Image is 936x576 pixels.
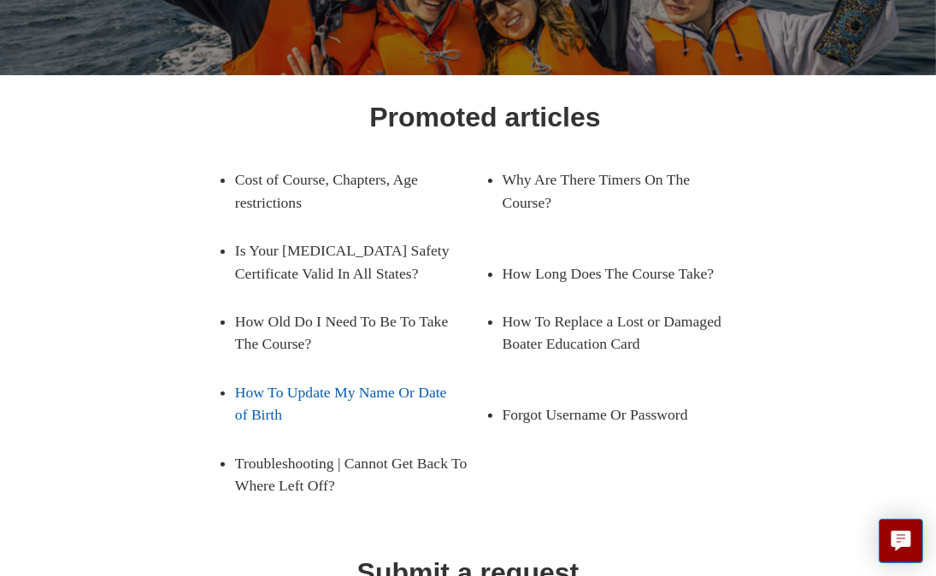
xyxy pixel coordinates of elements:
h1: Promoted articles [369,97,600,138]
a: How To Update My Name Or Date of Birth [235,368,460,439]
a: How Long Does The Course Take? [503,250,727,297]
a: How To Replace a Lost or Damaged Boater Education Card [503,297,753,368]
a: How Old Do I Need To Be To Take The Course? [235,297,460,368]
button: Live chat [879,519,923,563]
a: Cost of Course, Chapters, Age restrictions [235,156,460,226]
a: Is Your [MEDICAL_DATA] Safety Certificate Valid In All States? [235,226,486,297]
a: Forgot Username Or Password [503,391,727,438]
a: Why Are There Timers On The Course? [503,156,727,226]
a: Troubleshooting | Cannot Get Back To Where Left Off? [235,439,486,510]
